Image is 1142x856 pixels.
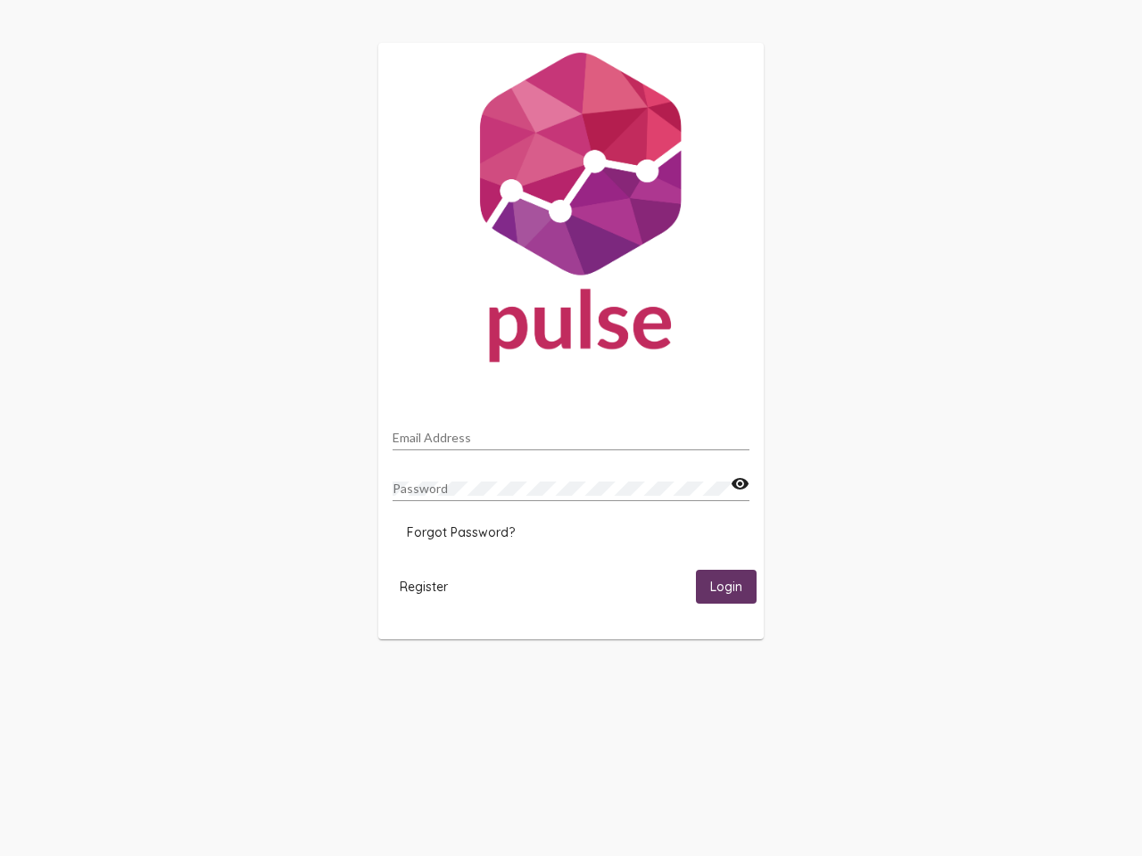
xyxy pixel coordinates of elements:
[400,579,448,595] span: Register
[378,43,764,380] img: Pulse For Good Logo
[710,580,742,596] span: Login
[385,570,462,603] button: Register
[393,516,529,548] button: Forgot Password?
[731,473,749,495] mat-icon: visibility
[696,570,757,603] button: Login
[407,524,515,540] span: Forgot Password?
